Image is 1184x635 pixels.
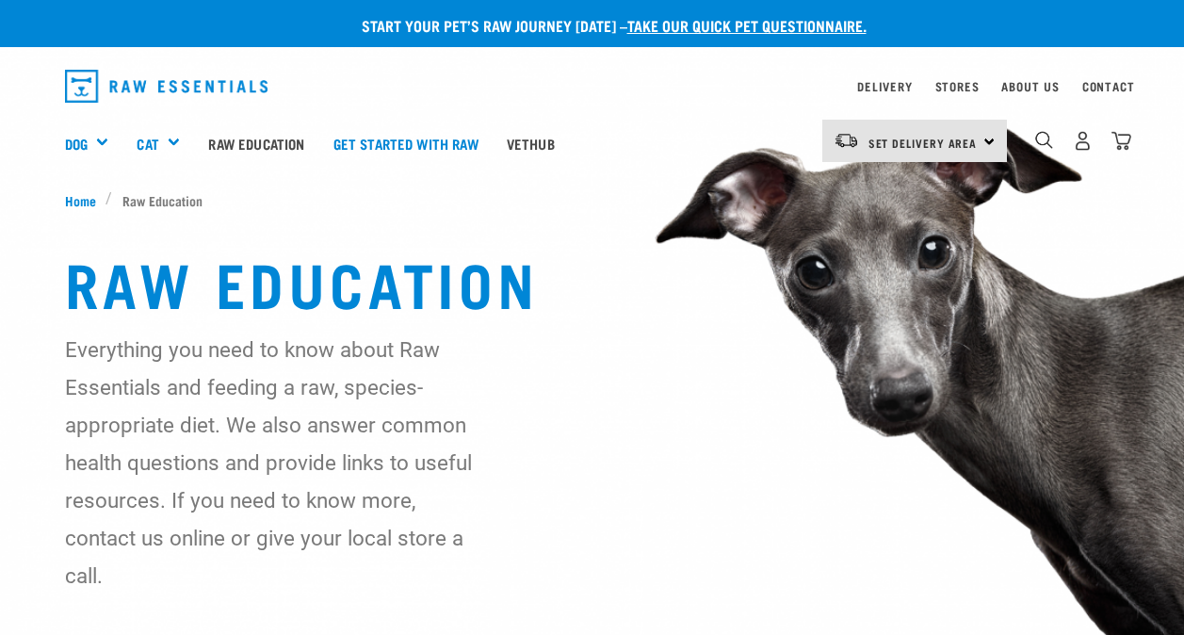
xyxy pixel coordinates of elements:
a: Get started with Raw [319,106,493,181]
a: Dog [65,133,88,155]
p: Everything you need to know about Raw Essentials and feeding a raw, species-appropriate diet. We ... [65,331,487,594]
img: Raw Essentials Logo [65,70,268,103]
a: About Us [1001,83,1059,90]
a: Vethub [493,106,569,181]
h1: Raw Education [65,248,1120,316]
img: home-icon@2x.png [1111,131,1131,151]
a: take our quick pet questionnaire. [627,21,867,29]
nav: dropdown navigation [50,62,1135,110]
img: home-icon-1@2x.png [1035,131,1053,149]
span: Set Delivery Area [868,139,978,146]
a: Stores [935,83,980,90]
img: van-moving.png [834,132,859,149]
img: user.png [1073,131,1093,151]
a: Contact [1082,83,1135,90]
nav: breadcrumbs [65,190,1120,210]
span: Home [65,190,96,210]
a: Cat [137,133,158,155]
a: Home [65,190,106,210]
a: Delivery [857,83,912,90]
a: Raw Education [194,106,318,181]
